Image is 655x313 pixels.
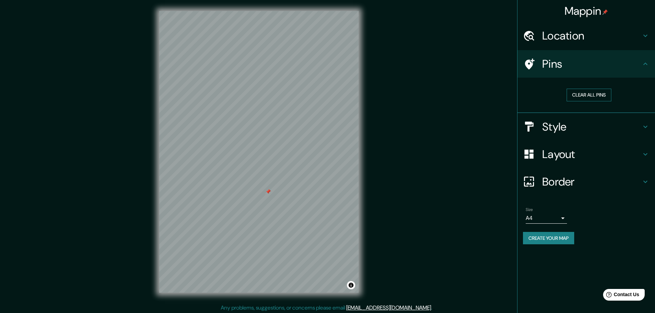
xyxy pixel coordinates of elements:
img: pin-icon.png [602,9,608,15]
div: Location [517,22,655,49]
button: Toggle attribution [347,281,355,289]
label: Size [526,206,533,212]
p: Any problems, suggestions, or concerns please email . [221,304,432,312]
h4: Layout [542,147,641,161]
div: Pins [517,50,655,78]
button: Create your map [523,232,574,245]
h4: Mappin [565,4,608,18]
div: . [433,304,435,312]
h4: Style [542,120,641,134]
div: . [432,304,433,312]
canvas: Map [159,11,359,293]
div: Style [517,113,655,141]
a: [EMAIL_ADDRESS][DOMAIN_NAME] [346,304,431,311]
h4: Border [542,175,641,189]
div: Layout [517,141,655,168]
h4: Pins [542,57,641,71]
div: Border [517,168,655,195]
div: A4 [526,213,567,224]
button: Clear all pins [567,89,611,101]
h4: Location [542,29,641,43]
iframe: Help widget launcher [594,286,647,305]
